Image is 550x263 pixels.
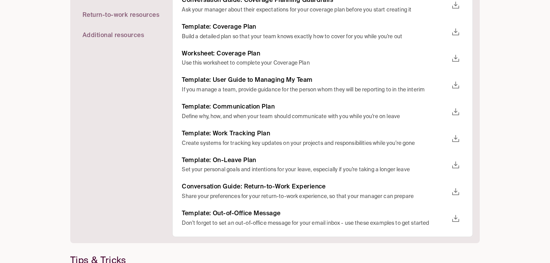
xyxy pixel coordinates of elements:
[182,130,448,138] h6: Template: Work Tracking Plan
[82,32,144,40] span: Additional resources
[448,78,463,93] button: download
[448,51,463,66] button: download
[182,166,448,174] p: Set your personal goals and intentions for your leave, especially if you’re taking a longer leave
[182,183,448,191] h6: Conversation Guide: Return-to-Work Experience
[182,219,448,227] p: Don’t forget to set an out-of-office message for your email inbox - use these examples to get sta...
[182,6,448,14] p: Ask your manager about their expectations for your coverage plan before you start creating it
[182,23,448,31] h6: Template: Coverage Plan
[448,24,463,40] button: download
[182,210,448,218] h6: Template: Out-of-Office Message
[182,103,448,111] h6: Template: Communication Plan
[448,184,463,200] button: download
[182,59,448,67] p: Use this worksheet to complete your Coverage Plan
[448,104,463,120] button: download
[448,211,463,226] button: download
[182,157,448,165] h6: Template: On-Leave Plan
[448,157,463,173] button: download
[182,140,448,148] p: Create systems for tracking key updates on your projects and responsibilities while you’re gone
[182,76,448,84] h6: Template: User Guide to Managing My Team
[448,131,463,146] button: download
[182,50,448,58] h6: Worksheet: Coverage Plan
[182,113,448,121] p: Define why, how, and when your team should communicate with you while you’re on leave
[182,33,448,41] p: Build a detailed plan so that your team knows exactly how to cover for you while you’re out
[82,11,159,19] span: Return-to-work resources
[182,86,448,94] p: If you manage a team, provide guidance for the person whom they will be reporting to in the interim
[182,193,448,201] p: Share your preferences for your return-to-work experience, so that your manager can prepare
